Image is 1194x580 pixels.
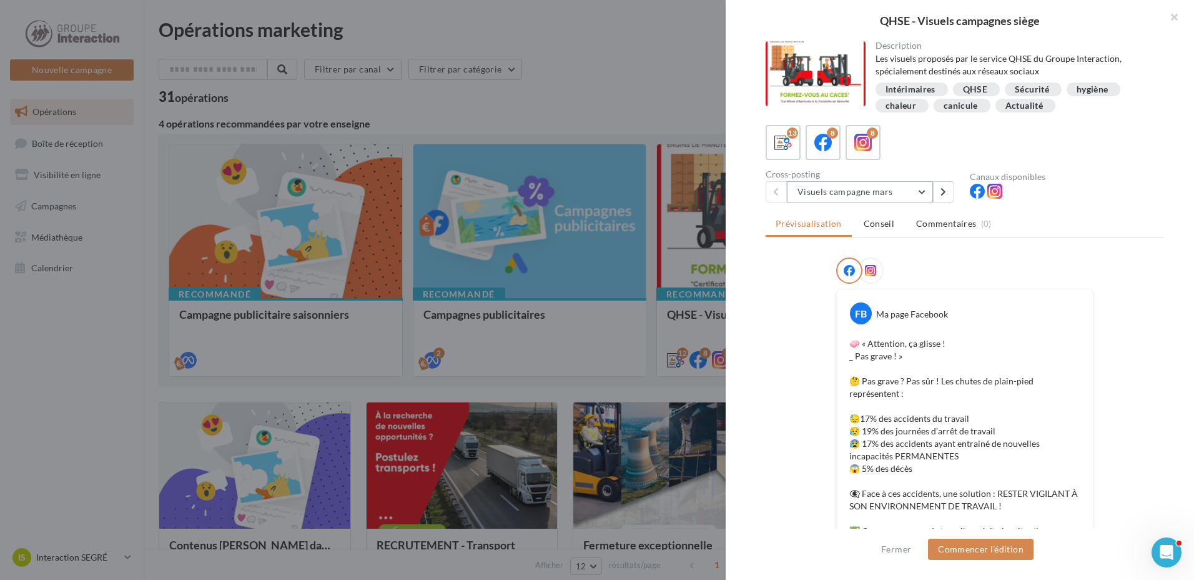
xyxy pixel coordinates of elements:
button: Visuels campagne mars [787,181,933,202]
span: (0) [981,219,992,229]
div: Les visuels proposés par le service QHSE du Groupe Interaction, spécialement destinés aux réseaux... [876,52,1155,77]
button: Fermer [876,542,916,557]
div: 8 [827,127,838,139]
div: Description [876,41,1155,50]
div: Sécurité [1015,85,1049,94]
div: 13 [787,127,798,139]
div: FB [850,302,872,324]
div: Cross-posting [766,170,960,179]
div: Ma page Facebook [876,308,948,321]
div: 8 [867,127,878,139]
div: Actualité [1005,101,1043,111]
div: Intérimaires [886,85,935,94]
div: canicule [944,101,978,111]
div: Canaux disponibles [970,172,1164,181]
div: hygiène [1077,85,1108,94]
iframe: Intercom live chat [1152,537,1182,567]
div: QHSE - Visuels campagnes siège [746,15,1174,26]
span: Conseil [864,218,894,229]
button: Commencer l'édition [928,539,1034,560]
div: QHSE [963,85,987,94]
span: Commentaires [916,217,976,230]
div: chaleur [886,101,916,111]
